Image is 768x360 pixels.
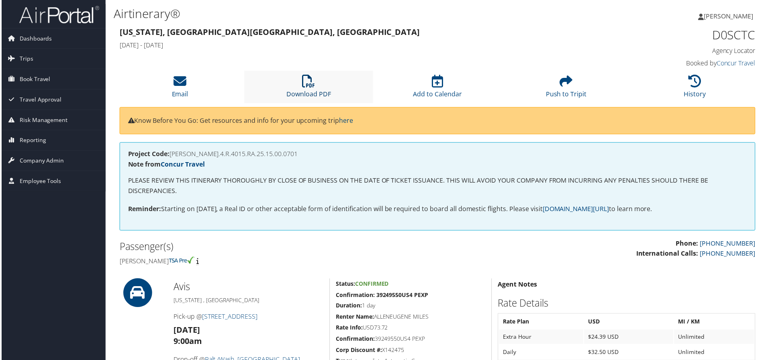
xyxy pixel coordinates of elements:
[336,348,382,355] strong: Corp Discount #:
[637,250,700,259] strong: International Calls:
[173,281,323,295] h2: Avis
[18,69,49,89] span: Book Travel
[18,131,45,151] span: Reporting
[585,331,675,346] td: $24.39 USD
[18,151,63,171] span: Company Admin
[173,326,199,337] strong: [DATE]
[171,79,188,99] a: Email
[336,336,486,344] h5: 39249550US4 PEXP
[607,59,757,68] h4: Booked by
[500,331,584,346] td: Extra Hour
[701,250,757,259] a: [PHONE_NUMBER]
[173,298,323,306] h5: [US_STATE] , [GEOGRAPHIC_DATA]
[201,313,257,322] a: [STREET_ADDRESS]
[701,240,757,249] a: [PHONE_NUMBER]
[686,79,708,99] a: History
[339,116,353,125] a: here
[127,150,169,159] strong: Project Code:
[118,41,594,50] h4: [DATE] - [DATE]
[336,292,429,300] strong: Confirmation: 39249550US4 PEXP
[168,258,194,265] img: tsa-precheck.png
[18,110,66,130] span: Risk Management
[336,303,486,311] h5: 1 day
[607,47,757,55] h4: Agency Locator
[677,240,700,249] strong: Phone:
[118,241,432,254] h2: Passenger(s)
[355,281,389,289] span: Confirmed
[160,161,204,169] a: Concur Travel
[127,205,749,215] p: Starting on [DATE], a Real ID or other acceptable form of identification will be required to boar...
[336,281,355,289] strong: Status:
[336,314,486,322] h5: ALLENEUGENE MILES
[500,316,584,330] th: Rate Plan
[127,116,749,126] p: Know Before You Go: Get resources and info for your upcoming trip
[585,316,675,330] th: USD
[336,325,486,333] h5: USD73.72
[18,28,51,49] span: Dashboards
[336,325,363,333] strong: Rate Info:
[336,303,362,311] strong: Duration:
[700,4,763,28] a: [PERSON_NAME]
[173,313,323,322] h4: Pick-up @
[336,336,375,344] strong: Confirmation:
[127,176,749,197] p: PLEASE REVIEW THIS ITINERARY THOROUGHLY BY CLOSE OF BUSINESS ON THE DATE OF TICKET ISSUANCE. THIS...
[18,90,60,110] span: Travel Approval
[498,281,538,290] strong: Agent Notes
[127,161,204,169] strong: Note from
[718,59,757,68] a: Concur Travel
[705,12,755,20] span: [PERSON_NAME]
[173,337,201,348] strong: 9:00am
[118,258,432,266] h4: [PERSON_NAME]
[18,49,32,69] span: Trips
[118,26,420,37] strong: [US_STATE], [GEOGRAPHIC_DATA] [GEOGRAPHIC_DATA], [GEOGRAPHIC_DATA]
[607,26,757,43] h1: D0SCTC
[547,79,588,99] a: Push to Tripit
[18,172,60,192] span: Employee Tools
[413,79,462,99] a: Add to Calendar
[18,5,98,24] img: airportal-logo.png
[336,348,486,356] h5: X142475
[543,205,610,214] a: [DOMAIN_NAME][URL]
[127,205,160,214] strong: Reminder:
[676,331,756,346] td: Unlimited
[286,79,331,99] a: Download PDF
[112,5,546,22] h1: Airtinerary®
[676,316,756,330] th: MI / KM
[336,314,374,322] strong: Renter Name:
[498,298,757,311] h2: Rate Details
[127,151,749,158] h4: [PERSON_NAME].4.R.4015.RA.25.15.00.0701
